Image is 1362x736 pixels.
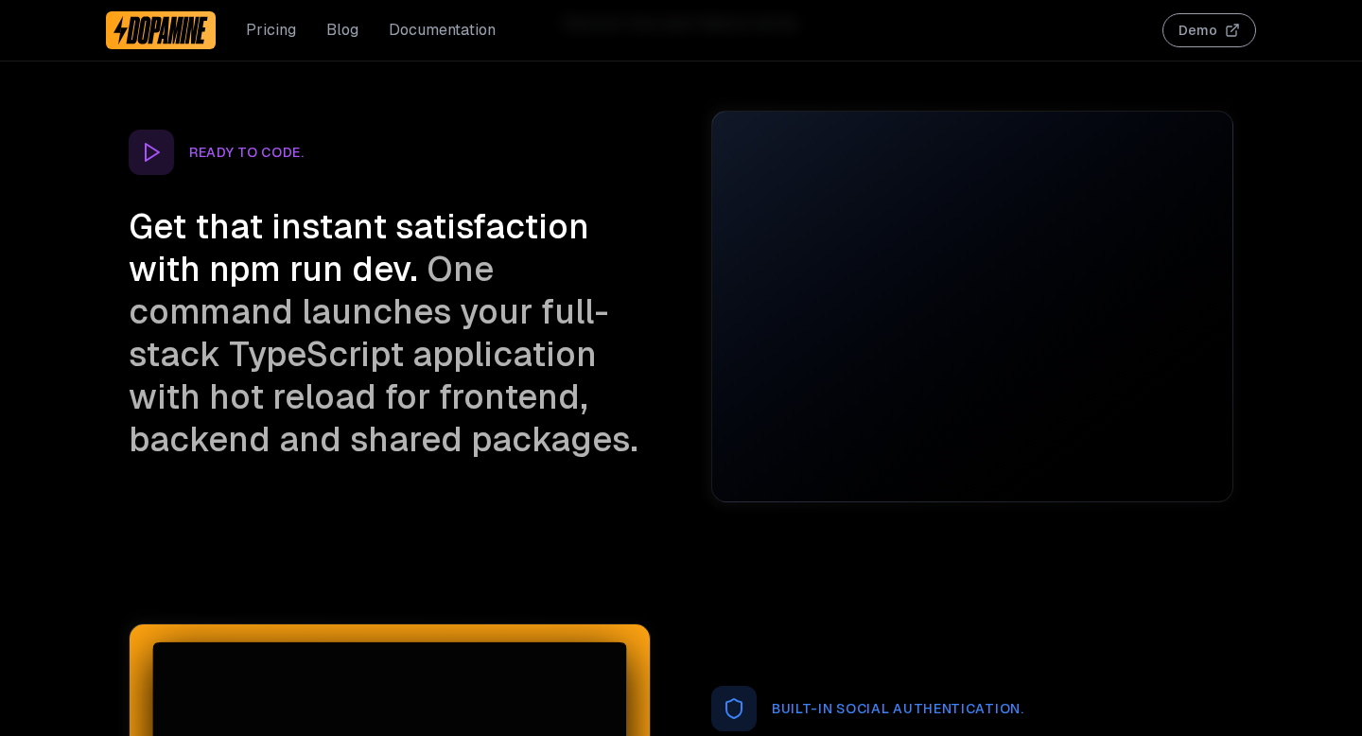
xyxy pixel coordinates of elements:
a: Blog [326,19,358,42]
div: Ready to code. [189,143,305,162]
img: Dopamine [113,15,208,45]
button: Demo [1162,13,1256,47]
video: Your browser does not support the video tag. [712,112,1232,502]
a: Pricing [246,19,296,42]
span: One command launches your full-stack TypeScript application with hot reload for frontend, backend... [129,247,638,462]
a: Documentation [389,19,496,42]
div: Built-in social authentication. [772,699,1024,718]
a: Dopamine [106,11,216,49]
span: Get that instant satisfaction with npm run dev. [129,204,589,291]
